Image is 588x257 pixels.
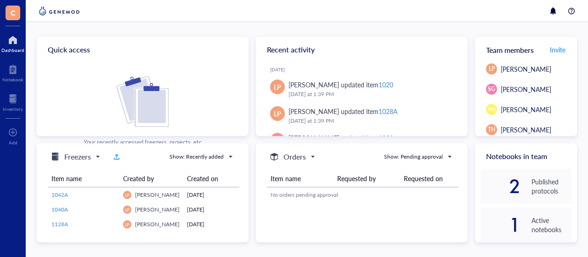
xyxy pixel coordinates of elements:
a: 1040A [51,206,116,214]
span: [PERSON_NAME] [501,125,551,134]
th: Created on [183,170,239,187]
div: [DATE] [270,67,460,72]
span: 1128A [51,220,68,228]
span: 1042A [51,191,68,199]
a: LP[PERSON_NAME] updated item1020[DATE] at 1:39 PM [263,76,460,103]
a: LP[PERSON_NAME] updated item1028A[DATE] at 1:39 PM [263,103,460,129]
div: Quick access [37,37,249,63]
img: Cf+DiIyRRx+BTSbnYhsZzE9to3+AfuhVxcka4spAAAAAElFTkSuQmCC [117,76,169,127]
span: LP [125,222,130,227]
a: Dashboard [1,33,24,53]
span: LP [274,109,281,119]
div: 1 [481,217,520,232]
th: Requested on [400,170,458,187]
div: [DATE] [187,206,236,214]
div: Recent activity [256,37,468,63]
div: Published protocols [531,177,571,195]
a: Inventory [3,91,23,112]
h5: Orders [283,151,306,162]
span: LP [489,65,495,73]
span: 1040A [51,206,68,213]
div: 1028A [379,107,397,116]
span: C [11,7,16,18]
div: Team members [475,37,577,63]
span: Invite [550,45,565,54]
div: Notebooks in team [475,143,577,169]
th: Item name [48,170,119,187]
span: SG [488,85,495,93]
div: [PERSON_NAME] updated item [288,106,397,116]
span: [PERSON_NAME] [501,64,551,74]
div: Notebook [2,77,23,82]
span: [PERSON_NAME] [135,220,180,228]
div: 1020 [379,80,393,89]
div: [DATE] [187,191,236,199]
span: TH [488,126,495,134]
div: Show: Recently added [170,153,224,161]
a: 1042A [51,191,116,199]
div: [DATE] at 1:39 PM [288,116,453,126]
span: [PERSON_NAME] [135,206,180,213]
div: [DATE] at 1:39 PM [288,90,453,99]
img: genemod-logo [37,6,82,17]
span: MQ [488,106,495,113]
div: 2 [481,179,520,194]
button: Invite [549,42,566,57]
th: Created by [119,170,183,187]
th: Requested by [334,170,400,187]
span: LP [125,207,130,212]
div: Add [9,140,17,145]
div: No orders pending approval [271,191,455,199]
a: Notebook [2,62,23,82]
div: Inventory [3,106,23,112]
div: Your recently accessed freezers, projects, etc will be displayed here [84,138,202,154]
div: Active notebooks [531,216,571,234]
h5: Freezers [64,151,91,162]
div: [PERSON_NAME] updated item [288,80,393,90]
div: [DATE] [187,220,236,228]
span: [PERSON_NAME] [501,85,551,94]
div: Dashboard [1,47,24,53]
span: LP [125,192,130,197]
span: LP [274,82,281,92]
span: [PERSON_NAME] [135,191,180,199]
div: Show: Pending approval [384,153,443,161]
th: Item name [267,170,334,187]
span: [PERSON_NAME] [501,105,551,114]
a: 1128A [51,220,116,228]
